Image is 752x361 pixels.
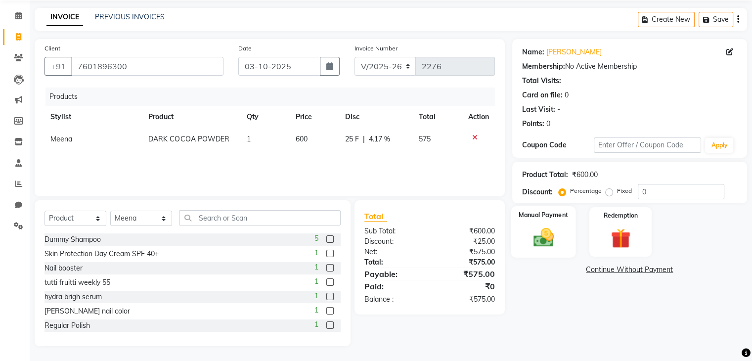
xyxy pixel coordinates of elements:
[617,186,632,195] label: Fixed
[142,106,241,128] th: Product
[314,276,318,287] span: 1
[314,262,318,272] span: 1
[430,226,502,236] div: ₹600.00
[296,135,308,143] span: 600
[546,119,550,129] div: 0
[339,106,413,128] th: Disc
[179,210,341,226] input: Search or Scan
[519,210,568,220] label: Manual Payment
[247,135,251,143] span: 1
[430,294,502,305] div: ₹575.00
[699,12,733,27] button: Save
[357,294,430,305] div: Balance :
[522,170,568,180] div: Product Total:
[572,170,598,180] div: ₹600.00
[570,186,602,195] label: Percentage
[71,57,223,76] input: Search by Name/Mobile/Email/Code
[419,135,431,143] span: 575
[430,280,502,292] div: ₹0
[95,12,165,21] a: PREVIOUS INVOICES
[44,106,142,128] th: Stylist
[357,236,430,247] div: Discount:
[363,134,365,144] span: |
[44,234,101,245] div: Dummy Shampoo
[44,306,130,316] div: [PERSON_NAME] nail color
[522,104,555,115] div: Last Visit:
[44,277,110,288] div: tutti fruitti weekly 55
[50,135,72,143] span: Meena
[546,47,602,57] a: [PERSON_NAME]
[45,88,502,106] div: Products
[44,44,60,53] label: Client
[557,104,560,115] div: -
[44,320,90,331] div: Regular Polish
[290,106,339,128] th: Price
[148,135,229,143] span: DARK COCOA POWDER
[594,137,702,153] input: Enter Offer / Coupon Code
[522,119,544,129] div: Points:
[522,90,563,100] div: Card on file:
[522,47,544,57] div: Name:
[46,8,83,26] a: INVOICE
[604,211,638,220] label: Redemption
[705,138,733,153] button: Apply
[357,257,430,268] div: Total:
[522,61,565,72] div: Membership:
[522,140,594,150] div: Coupon Code
[565,90,569,100] div: 0
[314,248,318,258] span: 1
[514,265,745,275] a: Continue Without Payment
[44,249,159,259] div: Skin Protection Day Cream SPF 40+
[522,187,553,197] div: Discount:
[638,12,695,27] button: Create New
[44,292,102,302] div: hydra brigh serum
[357,247,430,257] div: Net:
[314,319,318,330] span: 1
[314,291,318,301] span: 1
[430,257,502,268] div: ₹575.00
[314,305,318,316] span: 1
[357,268,430,280] div: Payable:
[345,134,359,144] span: 25 F
[357,280,430,292] div: Paid:
[354,44,398,53] label: Invoice Number
[44,263,83,273] div: Nail booster
[605,226,637,251] img: _gift.svg
[462,106,495,128] th: Action
[430,236,502,247] div: ₹25.00
[430,268,502,280] div: ₹575.00
[522,76,561,86] div: Total Visits:
[522,61,737,72] div: No Active Membership
[364,211,387,222] span: Total
[44,57,72,76] button: +91
[369,134,390,144] span: 4.17 %
[241,106,290,128] th: Qty
[314,233,318,244] span: 5
[430,247,502,257] div: ₹575.00
[238,44,252,53] label: Date
[527,226,560,250] img: _cash.svg
[413,106,462,128] th: Total
[357,226,430,236] div: Sub Total:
